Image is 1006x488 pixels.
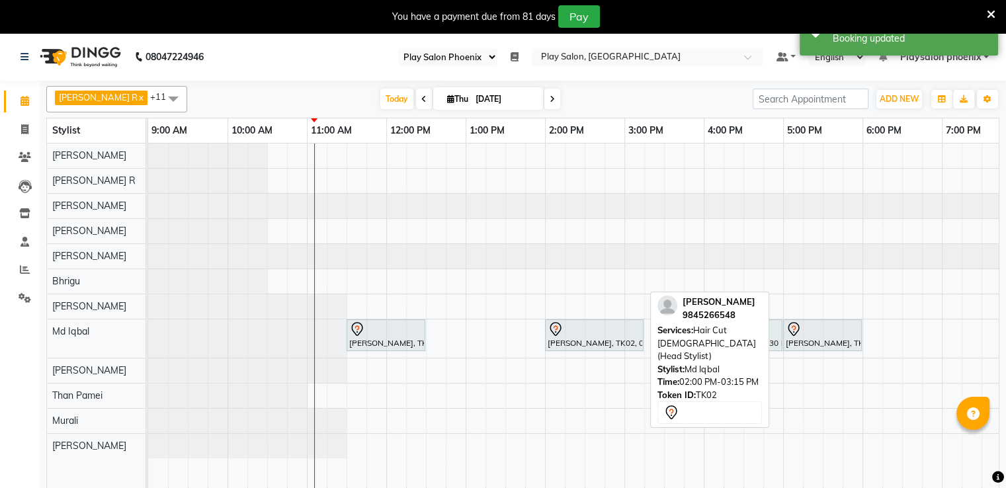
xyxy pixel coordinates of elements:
[148,121,190,140] a: 9:00 AM
[52,275,80,287] span: Bhrigu
[657,325,756,361] span: Hair Cut [DEMOGRAPHIC_DATA] (Head Stylist)
[784,321,860,349] div: [PERSON_NAME], TK01, 05:00 PM-06:00 PM, Hair Cut [DEMOGRAPHIC_DATA] (Stylist)
[380,89,413,109] span: Today
[228,121,276,140] a: 10:00 AM
[444,94,472,104] span: Thu
[753,89,868,109] input: Search Appointment
[138,92,144,102] a: x
[683,309,755,322] div: 9845266548
[387,121,434,140] a: 12:00 PM
[784,121,825,140] a: 5:00 PM
[863,121,905,140] a: 6:00 PM
[392,10,556,24] div: You have a payment due from 81 days
[657,296,677,315] img: profile
[472,89,538,109] input: 2025-09-04
[150,91,176,102] span: +11
[878,51,886,63] a: 5
[657,325,693,335] span: Services:
[546,121,587,140] a: 2:00 PM
[52,250,126,262] span: [PERSON_NAME]
[833,32,988,46] div: Booking updated
[657,376,679,387] span: Time:
[943,121,984,140] a: 7:00 PM
[52,300,126,312] span: [PERSON_NAME]
[52,225,126,237] span: [PERSON_NAME]
[657,389,696,400] span: Token ID:
[34,38,124,75] img: logo
[657,363,762,376] div: Md Iqbal
[348,321,424,349] div: [PERSON_NAME], TK02, 11:30 AM-12:30 PM, INOA Root Touch-Up Long
[52,440,126,452] span: [PERSON_NAME]
[558,5,600,28] button: Pay
[52,149,126,161] span: [PERSON_NAME]
[52,415,78,427] span: Murali
[683,296,755,307] span: [PERSON_NAME]
[900,50,981,64] span: Playsalon phoenix
[146,38,204,75] b: 08047224946
[59,92,138,102] span: [PERSON_NAME] R
[876,90,922,108] button: ADD NEW
[52,364,126,376] span: [PERSON_NAME]
[52,175,136,186] span: [PERSON_NAME] R
[657,364,685,374] span: Stylist:
[52,389,103,401] span: Than Pamei
[546,321,642,349] div: [PERSON_NAME], TK02, 02:00 PM-03:15 PM, Hair Cut [DEMOGRAPHIC_DATA] (Head Stylist)
[704,121,746,140] a: 4:00 PM
[52,124,80,136] span: Stylist
[657,376,762,389] div: 02:00 PM-03:15 PM
[625,121,667,140] a: 3:00 PM
[308,121,355,140] a: 11:00 AM
[657,389,762,402] div: TK02
[880,94,919,104] span: ADD NEW
[52,325,89,337] span: Md Iqbal
[52,200,126,212] span: [PERSON_NAME]
[466,121,508,140] a: 1:00 PM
